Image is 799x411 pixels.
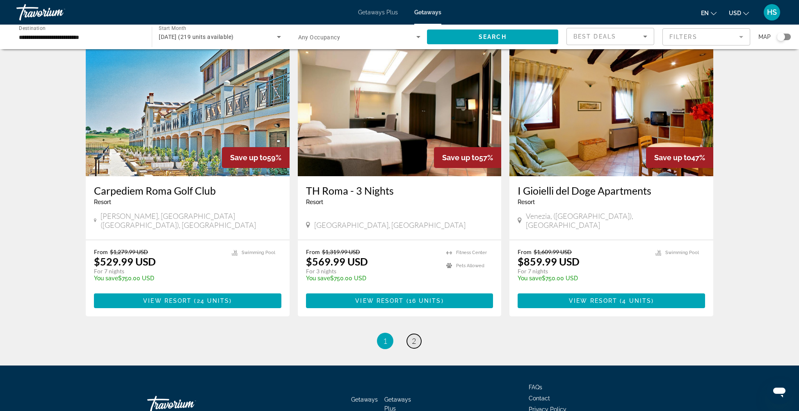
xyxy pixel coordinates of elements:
[355,297,404,304] span: View Resort
[230,153,267,162] span: Save up to
[646,147,713,168] div: 47%
[358,9,398,16] a: Getaways Plus
[100,211,281,229] span: [PERSON_NAME], [GEOGRAPHIC_DATA]([GEOGRAPHIC_DATA]), [GEOGRAPHIC_DATA]
[351,396,378,403] a: Getaways
[529,395,550,402] a: Contact
[518,293,705,308] button: View Resort(4 units)
[86,45,290,176] img: 4267E01X.jpg
[456,250,487,255] span: Fitness Center
[518,184,705,197] a: I Gioielli del Doge Apartments
[434,147,501,168] div: 57%
[159,25,186,31] span: Start Month
[306,268,438,275] p: For 3 nights
[456,263,484,268] span: Pets Allowed
[617,297,654,304] span: ( )
[86,333,713,349] nav: Pagination
[479,34,507,40] span: Search
[729,7,749,19] button: Change currency
[94,184,281,197] a: Carpediem Roma Golf Club
[197,297,230,304] span: 24 units
[19,25,46,31] span: Destination
[222,147,290,168] div: 59%
[306,293,493,308] button: View Resort(16 units)
[573,33,616,40] span: Best Deals
[298,34,340,41] span: Any Occupancy
[761,4,783,21] button: User Menu
[404,297,443,304] span: ( )
[94,268,224,275] p: For 7 nights
[16,2,98,23] a: Travorium
[322,248,360,255] span: $1,319.99 USD
[94,199,111,205] span: Resort
[665,250,699,255] span: Swimming Pool
[409,297,441,304] span: 16 units
[758,31,771,43] span: Map
[766,378,792,404] iframe: Button to launch messaging window
[701,10,709,16] span: en
[306,255,368,268] p: $569.99 USD
[654,153,691,162] span: Save up to
[306,184,493,197] a: TH Roma - 3 Nights
[159,34,233,40] span: [DATE] (219 units available)
[412,336,416,345] span: 2
[94,275,118,282] span: You save
[306,199,323,205] span: Resort
[427,30,558,44] button: Search
[701,7,717,19] button: Change language
[529,384,542,391] a: FAQs
[306,275,330,282] span: You save
[518,199,535,205] span: Resort
[622,297,651,304] span: 4 units
[534,248,572,255] span: $1,609.99 USD
[192,297,232,304] span: ( )
[143,297,192,304] span: View Resort
[518,268,647,275] p: For 7 nights
[306,248,320,255] span: From
[414,9,441,16] a: Getaways
[729,10,741,16] span: USD
[94,248,108,255] span: From
[518,255,580,268] p: $859.99 USD
[94,255,156,268] p: $529.99 USD
[518,275,647,282] p: $750.00 USD
[526,211,705,229] span: Venezia, ([GEOGRAPHIC_DATA]), [GEOGRAPHIC_DATA]
[662,28,750,46] button: Filter
[569,297,617,304] span: View Resort
[306,275,438,282] p: $750.00 USD
[767,8,777,16] span: HS
[573,32,647,41] mat-select: Sort by
[314,220,466,229] span: [GEOGRAPHIC_DATA], [GEOGRAPHIC_DATA]
[518,248,532,255] span: From
[298,45,502,176] img: RZ13I01X.jpg
[518,275,542,282] span: You save
[242,250,275,255] span: Swimming Pool
[509,45,713,176] img: RT89E01X.jpg
[94,293,281,308] button: View Resort(24 units)
[94,275,224,282] p: $750.00 USD
[442,153,479,162] span: Save up to
[383,336,387,345] span: 1
[110,248,148,255] span: $1,279.99 USD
